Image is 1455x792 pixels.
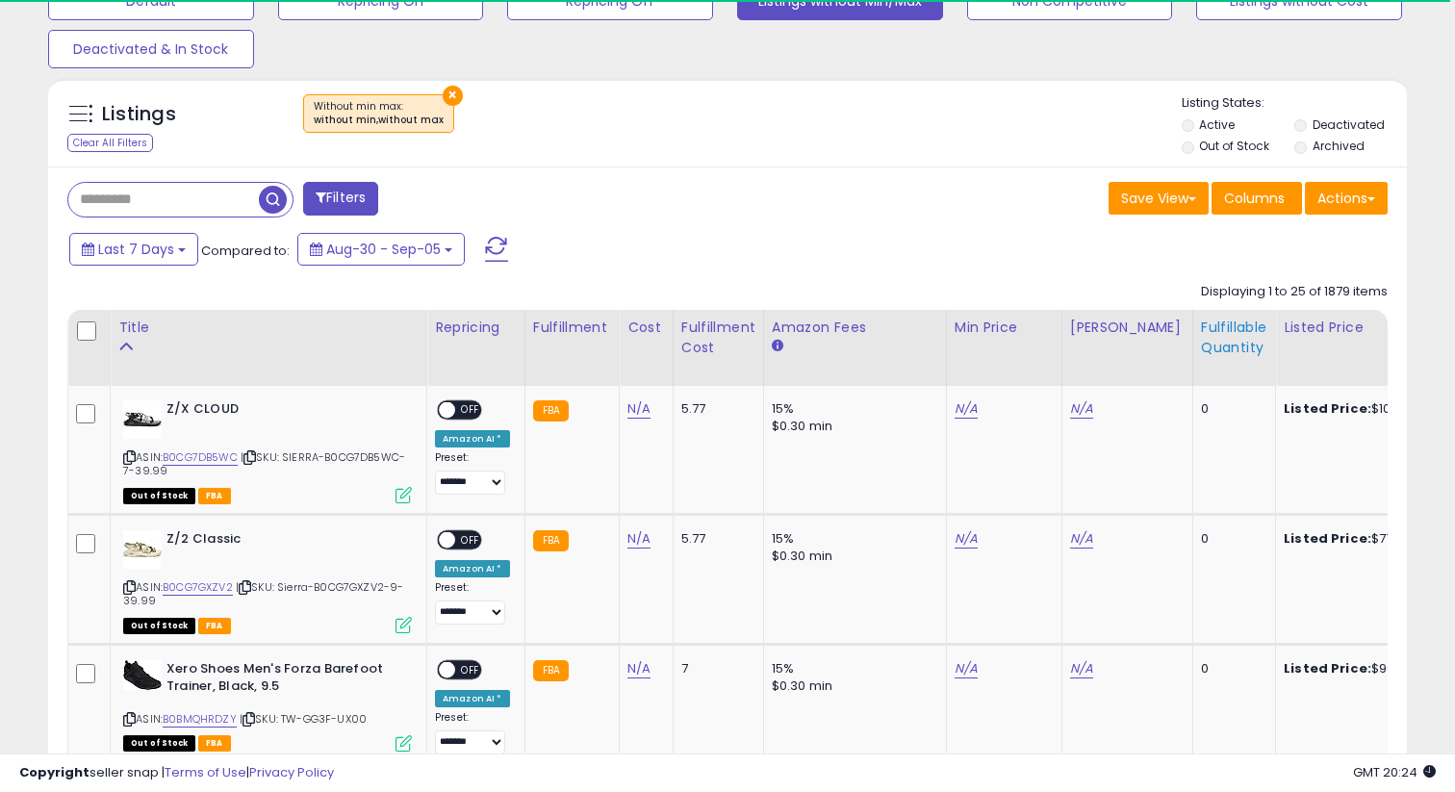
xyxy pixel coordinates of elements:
span: Columns [1224,189,1285,208]
span: FBA [198,488,231,504]
a: N/A [955,529,978,549]
div: Title [118,318,419,338]
a: N/A [955,399,978,419]
div: Amazon AI * [435,690,510,707]
span: 2025-09-13 20:24 GMT [1353,763,1436,781]
div: ASIN: [123,660,412,750]
a: N/A [627,529,651,549]
div: $90.00 [1284,660,1443,677]
span: All listings that are currently out of stock and unavailable for purchase on Amazon [123,488,195,504]
div: 15% [772,400,932,418]
div: 15% [772,530,932,548]
div: Preset: [435,711,510,754]
label: Deactivated [1313,116,1385,133]
button: Actions [1305,182,1388,215]
span: | SKU: TW-GG3F-UX00 [240,711,367,727]
div: 15% [772,660,932,677]
a: B0BMQHRDZY [163,711,237,728]
div: $100.00 [1284,400,1443,418]
div: [PERSON_NAME] [1070,318,1185,338]
a: N/A [1070,399,1093,419]
div: Repricing [435,318,517,338]
div: Fulfillment Cost [681,318,755,358]
button: Columns [1212,182,1302,215]
button: × [443,86,463,106]
div: ASIN: [123,530,412,631]
div: $0.30 min [772,418,932,435]
b: Listed Price: [1284,529,1371,548]
b: Xero Shoes Men's Forza Barefoot Trainer, Black, 9.5 [166,660,400,701]
img: 31FQpTYYPQL._SL40_.jpg [123,530,162,569]
div: seller snap | | [19,764,334,782]
span: Without min max : [314,99,444,128]
a: Terms of Use [165,763,246,781]
button: Aug-30 - Sep-05 [297,233,465,266]
a: N/A [627,399,651,419]
span: | SKU: SIERRA-B0CG7DB5WC-7-39.99 [123,449,405,478]
div: 5.77 [681,400,749,418]
label: Out of Stock [1199,138,1269,154]
button: Last 7 Days [69,233,198,266]
img: 31qFcxN5JiL._SL40_.jpg [123,660,162,690]
div: Cost [627,318,665,338]
small: FBA [533,660,569,681]
p: Listing States: [1182,94,1408,113]
div: Amazon Fees [772,318,938,338]
div: 0 [1201,660,1261,677]
a: B0CG7GXZV2 [163,579,233,596]
div: Fulfillment [533,318,611,338]
span: OFF [455,661,486,677]
div: $0.30 min [772,677,932,695]
div: 0 [1201,400,1261,418]
a: N/A [955,659,978,678]
span: OFF [455,402,486,419]
div: Displaying 1 to 25 of 1879 items [1201,283,1388,301]
b: Listed Price: [1284,659,1371,677]
b: Listed Price: [1284,399,1371,418]
a: Privacy Policy [249,763,334,781]
a: N/A [1070,659,1093,678]
div: 0 [1201,530,1261,548]
div: Preset: [435,581,510,625]
small: Amazon Fees. [772,338,783,355]
img: 41sIiGaj9QL._SL40_.jpg [123,400,162,439]
strong: Copyright [19,763,89,781]
div: Amazon AI * [435,430,510,447]
span: Compared to: [201,242,290,260]
button: Save View [1109,182,1209,215]
button: Filters [303,182,378,216]
a: N/A [1070,529,1093,549]
div: without min,without max [314,114,444,127]
div: Listed Price [1284,318,1450,338]
span: All listings that are currently out of stock and unavailable for purchase on Amazon [123,618,195,634]
div: 7 [681,660,749,677]
h5: Listings [102,101,176,128]
b: Z/2 Classic [166,530,400,553]
div: Amazon AI * [435,560,510,577]
span: | SKU: Sierra-B0CG7GXZV2-9-39.99 [123,579,404,608]
div: Preset: [435,451,510,495]
small: FBA [533,400,569,422]
div: 5.77 [681,530,749,548]
span: Aug-30 - Sep-05 [326,240,441,259]
b: Z/X CLOUD [166,400,400,423]
small: FBA [533,530,569,551]
div: Min Price [955,318,1054,338]
span: Last 7 Days [98,240,174,259]
a: N/A [627,659,651,678]
div: $77.76 [1284,530,1443,548]
span: OFF [455,532,486,549]
label: Active [1199,116,1235,133]
label: Archived [1313,138,1365,154]
button: Deactivated & In Stock [48,30,254,68]
div: ASIN: [123,400,412,501]
a: B0CG7DB5WC [163,449,238,466]
div: Clear All Filters [67,134,153,152]
div: Fulfillable Quantity [1201,318,1267,358]
span: FBA [198,618,231,634]
div: $0.30 min [772,548,932,565]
